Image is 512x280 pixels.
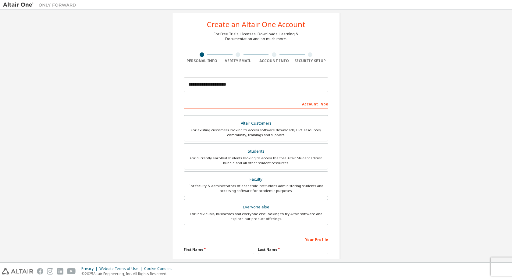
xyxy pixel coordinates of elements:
img: altair_logo.svg [2,268,33,275]
img: youtube.svg [67,268,76,275]
div: Your Profile [184,234,328,244]
div: For existing customers looking to access software downloads, HPC resources, community, trainings ... [188,128,324,137]
div: Faculty [188,175,324,184]
div: Security Setup [292,58,329,63]
label: First Name [184,247,254,252]
div: Altair Customers [188,119,324,128]
div: For individuals, businesses and everyone else looking to try Altair software and explore our prod... [188,211,324,221]
div: Personal Info [184,58,220,63]
div: Verify Email [220,58,256,63]
img: facebook.svg [37,268,43,275]
div: Create an Altair One Account [207,21,305,28]
div: Cookie Consent [144,266,176,271]
div: For currently enrolled students looking to access the free Altair Student Edition bundle and all ... [188,156,324,165]
div: Everyone else [188,203,324,211]
img: Altair One [3,2,79,8]
div: Account Type [184,99,328,108]
img: instagram.svg [47,268,53,275]
div: For faculty & administrators of academic institutions administering students and accessing softwa... [188,183,324,193]
div: Website Terms of Use [99,266,144,271]
p: © 2025 Altair Engineering, Inc. All Rights Reserved. [81,271,176,276]
div: Privacy [81,266,99,271]
div: Students [188,147,324,156]
div: Account Info [256,58,292,63]
div: For Free Trials, Licenses, Downloads, Learning & Documentation and so much more. [214,32,298,41]
label: Last Name [258,247,328,252]
img: linkedin.svg [57,268,63,275]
